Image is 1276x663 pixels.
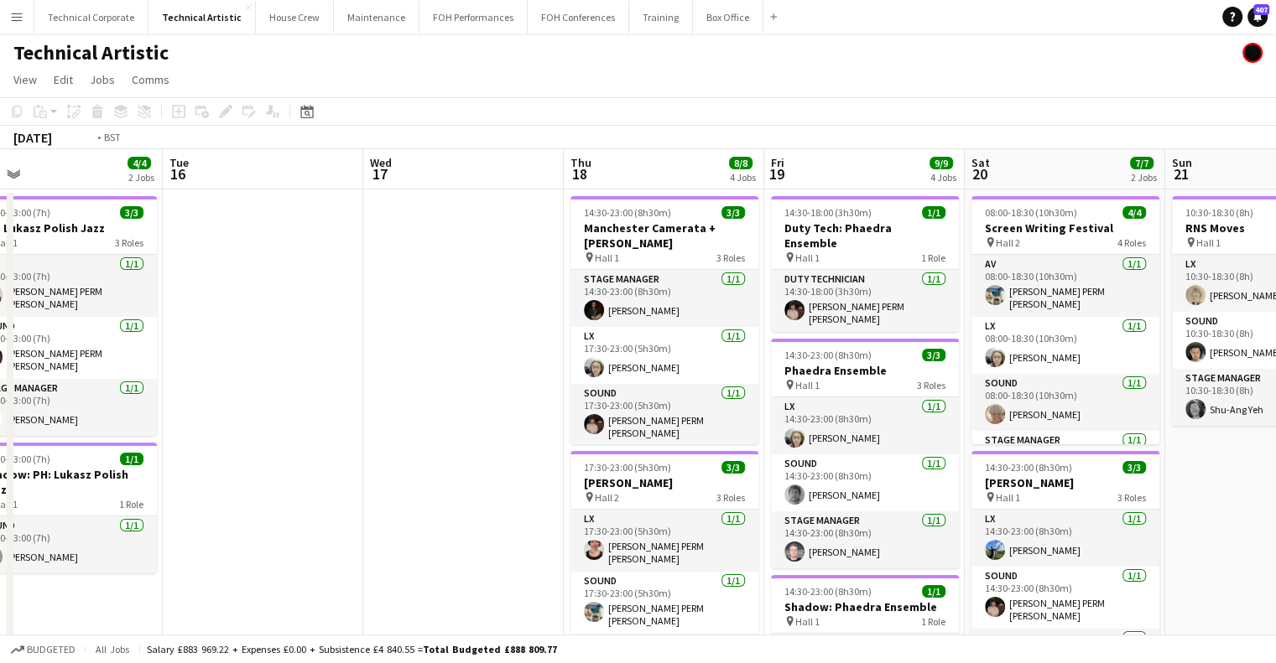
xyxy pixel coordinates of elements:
app-card-role: AV1/108:00-18:30 (10h30m)[PERSON_NAME] PERM [PERSON_NAME] [971,255,1159,317]
span: Hall 1 [795,615,820,628]
a: 407 [1247,7,1268,27]
app-card-role: LX1/117:30-23:00 (5h30m)[PERSON_NAME] [570,327,758,384]
button: Budgeted [8,640,78,659]
span: 3/3 [721,206,745,219]
app-card-role: Stage Manager1/114:30-23:00 (8h30m)[PERSON_NAME] [771,511,959,568]
app-card-role: Stage Manager1/1 [971,431,1159,488]
span: 4 Roles [1117,236,1146,249]
app-card-role: Sound1/117:30-23:00 (5h30m)[PERSON_NAME] PERM [PERSON_NAME] [570,572,758,634]
span: 1/1 [922,585,945,598]
span: All jobs [92,643,133,655]
app-card-role: Sound1/108:00-18:30 (10h30m)[PERSON_NAME] [971,374,1159,431]
span: Comms [132,72,169,87]
div: BST [104,131,121,143]
a: Edit [47,69,80,91]
a: View [7,69,44,91]
span: 4/4 [1122,206,1146,219]
span: 1/1 [922,206,945,219]
span: Hall 2 [996,236,1020,249]
span: 1/1 [120,453,143,465]
h3: Duty Tech: Phaedra Ensemble [771,220,959,251]
app-card-role: Stage Manager1/114:30-23:00 (8h30m)[PERSON_NAME] [570,270,758,327]
span: Thu [570,155,591,170]
div: 4 Jobs [730,171,756,184]
button: House Crew [256,1,334,34]
span: 18 [568,164,591,184]
div: 14:30-23:00 (8h30m)3/3Manchester Camerata + [PERSON_NAME] Hall 13 RolesStage Manager1/114:30-23:0... [570,196,758,444]
span: 7/7 [1130,157,1154,169]
span: 1 Role [921,251,945,264]
app-card-role: Sound1/117:30-23:00 (5h30m)[PERSON_NAME] PERM [PERSON_NAME] [570,384,758,446]
button: FOH Performances [419,1,528,34]
span: 19 [768,164,784,184]
app-card-role: LX1/114:30-23:00 (8h30m)[PERSON_NAME] [771,397,959,454]
app-job-card: 14:30-18:00 (3h30m)1/1Duty Tech: Phaedra Ensemble Hall 11 RoleDuty Technician1/114:30-18:00 (3h30... [771,196,959,332]
span: Hall 1 [996,491,1020,504]
app-card-role: LX1/114:30-23:00 (8h30m)[PERSON_NAME] [971,510,1159,567]
button: FOH Conferences [528,1,629,34]
span: 14:30-23:00 (8h30m) [784,585,872,598]
span: 8/8 [729,157,753,169]
app-card-role: LX1/108:00-18:30 (10h30m)[PERSON_NAME] [971,317,1159,374]
span: 17 [367,164,392,184]
span: Hall 2 [595,491,619,504]
span: 10:30-18:30 (8h) [1185,206,1253,219]
span: 4/4 [128,157,151,169]
span: 17:30-23:00 (5h30m) [584,461,671,474]
span: 14:30-18:00 (3h30m) [784,206,872,219]
span: 16 [167,164,189,184]
h3: Manchester Camerata + [PERSON_NAME] [570,220,758,251]
h3: [PERSON_NAME] [570,475,758,490]
span: 407 [1253,4,1269,15]
h1: Technical Artistic [13,40,169,65]
app-card-role: Duty Technician1/114:30-18:00 (3h30m)[PERSON_NAME] PERM [PERSON_NAME] [771,270,959,332]
button: Technical Artistic [148,1,256,34]
a: Jobs [83,69,122,91]
span: 1 Role [119,498,143,510]
app-user-avatar: Gabrielle Barr [1242,43,1263,63]
span: 3/3 [120,206,143,219]
app-job-card: 08:00-18:30 (10h30m)4/4Screen Writing Festival Hall 24 RolesAV1/108:00-18:30 (10h30m)[PERSON_NAME... [971,196,1159,444]
span: Hall 1 [795,251,820,264]
span: 3 Roles [716,251,745,264]
span: Hall 1 [595,251,619,264]
span: 3/3 [721,461,745,474]
span: Total Budgeted £888 809.77 [423,643,557,655]
span: Tue [169,155,189,170]
span: Jobs [90,72,115,87]
div: Salary £883 969.22 + Expenses £0.00 + Subsistence £4 840.55 = [147,643,557,655]
div: 2 Jobs [128,171,154,184]
span: Budgeted [27,644,76,655]
h3: Screen Writing Festival [971,220,1159,236]
button: Maintenance [334,1,419,34]
a: Comms [125,69,176,91]
button: Technical Corporate [34,1,148,34]
span: View [13,72,37,87]
app-card-role: LX1/117:30-23:00 (5h30m)[PERSON_NAME] PERM [PERSON_NAME] [570,510,758,572]
app-job-card: 14:30-23:00 (8h30m)3/3Phaedra Ensemble Hall 13 RolesLX1/114:30-23:00 (8h30m)[PERSON_NAME]Sound1/1... [771,339,959,568]
span: Hall 1 [795,379,820,391]
span: 1 Role [921,615,945,628]
button: Training [629,1,693,34]
app-card-role: Sound1/114:30-23:00 (8h30m)[PERSON_NAME] [771,454,959,511]
span: Hall 1 [1196,236,1221,249]
span: 3 Roles [917,379,945,391]
span: 21 [1169,164,1192,184]
span: 14:30-23:00 (8h30m) [985,461,1072,474]
span: 14:30-23:00 (8h30m) [784,349,872,361]
span: Fri [771,155,784,170]
span: 9/9 [930,157,953,169]
div: [DATE] [13,129,52,146]
span: Sat [971,155,990,170]
span: 14:30-23:00 (8h30m) [584,206,671,219]
button: Box Office [693,1,763,34]
app-card-role: Sound1/114:30-23:00 (8h30m)[PERSON_NAME] PERM [PERSON_NAME] [971,567,1159,629]
div: 2 Jobs [1131,171,1157,184]
span: Sun [1172,155,1192,170]
div: 4 Jobs [930,171,956,184]
span: 3/3 [1122,461,1146,474]
span: Edit [54,72,73,87]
